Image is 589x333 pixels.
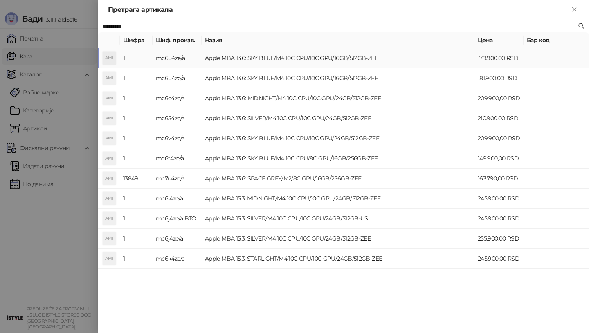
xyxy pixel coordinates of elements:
[202,32,474,48] th: Назив
[103,72,116,85] div: AM1
[103,152,116,165] div: AM1
[153,249,202,269] td: mc6k4ze/a
[120,148,153,169] td: 1
[103,132,116,145] div: AM1
[120,48,153,68] td: 1
[202,249,474,269] td: Apple MBA 15.3: STARLIGHT/M4 10C CPU/10C GPU/24GB/512GB-ZEE
[120,249,153,269] td: 1
[120,189,153,209] td: 1
[120,108,153,128] td: 1
[202,88,474,108] td: Apple MBA 13.6: MIDNIGHT/M4 10C CPU/10C GPU/24GB/512GB-ZEE
[103,172,116,185] div: AM1
[153,209,202,229] td: mc6j4ze/a BTO
[202,128,474,148] td: Apple MBA 13.6: SKY BLUE/M4 10C CPU/10C GPU/24GB/512GB-ZEE
[103,52,116,65] div: AM1
[153,148,202,169] td: mc6t4ze/a
[474,189,524,209] td: 245.900,00 RSD
[474,32,524,48] th: Цена
[103,232,116,245] div: AM1
[474,128,524,148] td: 209.900,00 RSD
[153,229,202,249] td: mc6j4ze/a
[153,108,202,128] td: mc654ze/a
[202,148,474,169] td: Apple MBA 13.6: SKY BLUE/M4 10C CPU/8C GPU/16GB/256GB-ZEE
[474,209,524,229] td: 245.900,00 RSD
[474,249,524,269] td: 245.900,00 RSD
[202,108,474,128] td: Apple MBA 13.6: SILVER/M4 10C CPU/10C GPU/24GB/512GB-ZEE
[103,252,116,265] div: AM1
[153,32,202,48] th: Шиф. произв.
[103,192,116,205] div: AM1
[120,209,153,229] td: 1
[474,108,524,128] td: 210.900,00 RSD
[153,88,202,108] td: mc6c4ze/a
[103,92,116,105] div: AM1
[108,5,569,15] div: Претрага артикала
[202,48,474,68] td: Apple MBA 13.6: SKY BLUE/M4 10C CPU/10C GPU/16GB/512GB-ZEE
[474,88,524,108] td: 209.900,00 RSD
[103,212,116,225] div: AM1
[202,209,474,229] td: Apple MBA 15.3: SILVER/M4 10C CPU/10C GPU/24GB/512GB-US
[202,68,474,88] td: Apple MBA 13.6: SKY BLUE/M4 10C CPU/10C GPU/16GB/512GB-ZEE
[120,128,153,148] td: 1
[120,68,153,88] td: 1
[120,88,153,108] td: 1
[474,68,524,88] td: 181.900,00 RSD
[474,48,524,68] td: 179.900,00 RSD
[120,32,153,48] th: Шифра
[569,5,579,15] button: Close
[202,189,474,209] td: Apple MBA 15.3: MIDNIGHT/M4 10C CPU/10C GPU/24GB/512GB-ZEE
[202,229,474,249] td: Apple MBA 15.3: SILVER/M4 10C CPU/10C GPU/24GB/512GB-ZEE
[474,169,524,189] td: 163.790,00 RSD
[103,112,116,125] div: AM1
[474,229,524,249] td: 255.900,00 RSD
[202,169,474,189] td: Apple MBA 13.6: SPACE GREY/M2/8C GPU/16GB/256GB-ZEE
[524,32,589,48] th: Бар код
[153,189,202,209] td: mc6l4ze/a
[120,229,153,249] td: 1
[153,128,202,148] td: mc6v4ze/a
[153,68,202,88] td: mc6u4ze/a
[153,48,202,68] td: mc6u4ze/a
[120,169,153,189] td: 13849
[153,169,202,189] td: mc7u4ze/a
[474,148,524,169] td: 149.900,00 RSD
